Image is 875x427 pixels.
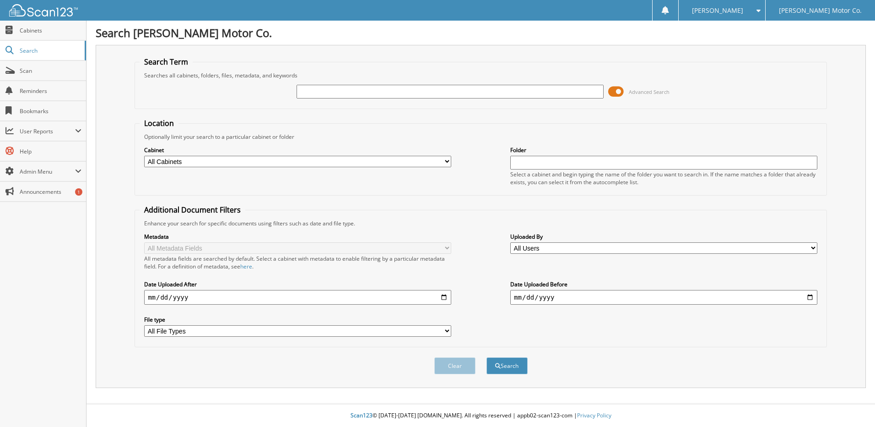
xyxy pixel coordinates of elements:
[577,411,611,419] a: Privacy Policy
[20,67,81,75] span: Scan
[434,357,475,374] button: Clear
[20,168,75,175] span: Admin Menu
[240,263,252,270] a: here
[510,280,817,288] label: Date Uploaded Before
[140,57,193,67] legend: Search Term
[140,118,178,128] legend: Location
[9,4,78,16] img: scan123-logo-white.svg
[140,219,822,227] div: Enhance your search for specific documents using filters such as date and file type.
[144,146,451,154] label: Cabinet
[75,188,82,196] div: 1
[140,71,822,79] div: Searches all cabinets, folders, files, metadata, and keywords
[96,25,866,40] h1: Search [PERSON_NAME] Motor Co.
[510,233,817,241] label: Uploaded By
[629,88,670,95] span: Advanced Search
[510,170,817,186] div: Select a cabinet and begin typing the name of the folder you want to search in. If the name match...
[144,280,451,288] label: Date Uploaded After
[779,8,862,13] span: [PERSON_NAME] Motor Co.
[144,255,451,270] div: All metadata fields are searched by default. Select a cabinet with metadata to enable filtering b...
[692,8,743,13] span: [PERSON_NAME]
[20,107,81,115] span: Bookmarks
[140,205,245,215] legend: Additional Document Filters
[20,127,75,135] span: User Reports
[144,316,451,323] label: File type
[510,290,817,305] input: end
[20,27,81,34] span: Cabinets
[510,146,817,154] label: Folder
[140,133,822,141] div: Optionally limit your search to a particular cabinet or folder
[144,233,451,241] label: Metadata
[20,188,81,196] span: Announcements
[351,411,373,419] span: Scan123
[144,290,451,305] input: start
[20,47,80,55] span: Search
[86,405,875,427] div: © [DATE]-[DATE] [DOMAIN_NAME]. All rights reserved | appb02-scan123-com |
[486,357,528,374] button: Search
[20,87,81,95] span: Reminders
[20,148,81,155] span: Help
